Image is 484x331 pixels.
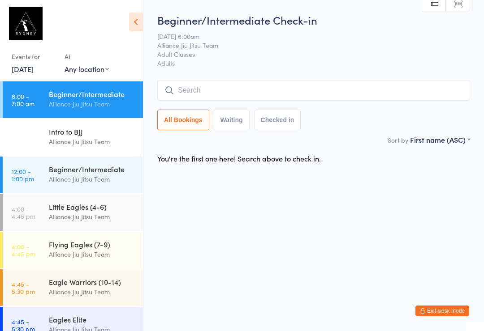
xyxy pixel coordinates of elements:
[3,232,143,268] a: 4:00 -4:45 pmFlying Eagles (7-9)Alliance Jiu Jitsu Team
[65,64,109,74] div: Any location
[49,136,135,147] div: Alliance Jiu Jitsu Team
[214,110,250,130] button: Waiting
[12,205,35,220] time: 4:00 - 4:45 pm
[12,130,37,144] time: 12:00 - 12:45 pm
[49,202,135,212] div: Little Eagles (4-6)
[157,50,456,59] span: Adult Classes
[12,168,34,182] time: 12:00 - 1:00 pm
[3,157,143,193] a: 12:00 -1:00 pmBeginner/IntermediateAlliance Jiu Jitsu Team
[49,174,135,184] div: Alliance Jiu Jitsu Team
[157,80,470,101] input: Search
[49,212,135,222] div: Alliance Jiu Jitsu Team
[415,306,469,316] button: Exit kiosk mode
[157,59,470,68] span: Adults
[3,269,143,306] a: 4:45 -5:30 pmEagle Warriors (10-14)Alliance Jiu Jitsu Team
[12,280,35,295] time: 4:45 - 5:30 pm
[157,13,470,27] h2: Beginner/Intermediate Check-in
[12,93,35,107] time: 6:00 - 7:00 am
[49,89,135,99] div: Beginner/Intermediate
[3,119,143,156] a: 12:00 -12:45 pmIntro to BJJAlliance Jiu Jitsu Team
[157,153,321,163] div: You're the first one here! Search above to check in.
[157,41,456,50] span: Alliance Jiu Jitsu Team
[254,110,301,130] button: Checked in
[410,135,470,144] div: First name (ASC)
[157,32,456,41] span: [DATE] 6:00am
[12,64,34,74] a: [DATE]
[49,127,135,136] div: Intro to BJJ
[49,239,135,249] div: Flying Eagles (7-9)
[12,49,56,64] div: Events for
[65,49,109,64] div: At
[388,136,408,144] label: Sort by
[49,164,135,174] div: Beginner/Intermediate
[49,277,135,287] div: Eagle Warriors (10-14)
[12,243,35,257] time: 4:00 - 4:45 pm
[9,7,43,40] img: Alliance Sydney
[49,249,135,259] div: Alliance Jiu Jitsu Team
[157,110,209,130] button: All Bookings
[3,81,143,118] a: 6:00 -7:00 amBeginner/IntermediateAlliance Jiu Jitsu Team
[49,287,135,297] div: Alliance Jiu Jitsu Team
[49,99,135,109] div: Alliance Jiu Jitsu Team
[3,194,143,231] a: 4:00 -4:45 pmLittle Eagles (4-6)Alliance Jiu Jitsu Team
[49,314,135,324] div: Eagles Elite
